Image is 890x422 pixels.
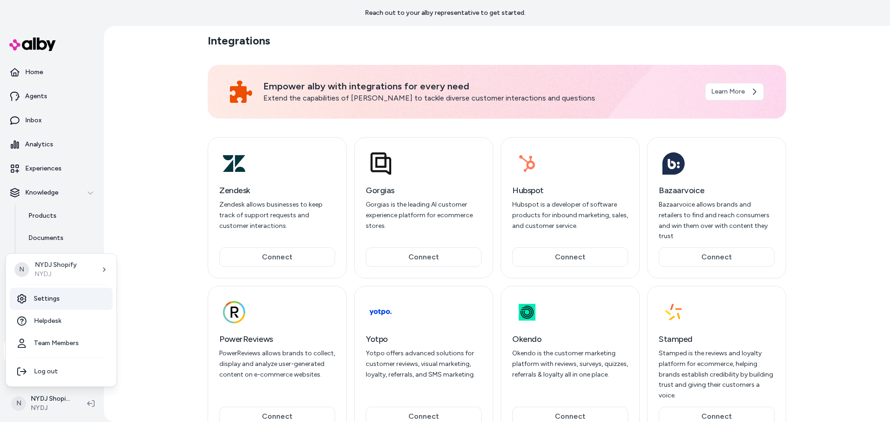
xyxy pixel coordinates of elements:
[14,262,29,277] span: N
[35,260,77,270] p: NYDJ Shopify
[10,288,113,310] a: Settings
[10,360,113,383] div: Log out
[35,270,77,279] p: NYDJ
[10,332,113,354] a: Team Members
[34,316,62,326] span: Helpdesk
